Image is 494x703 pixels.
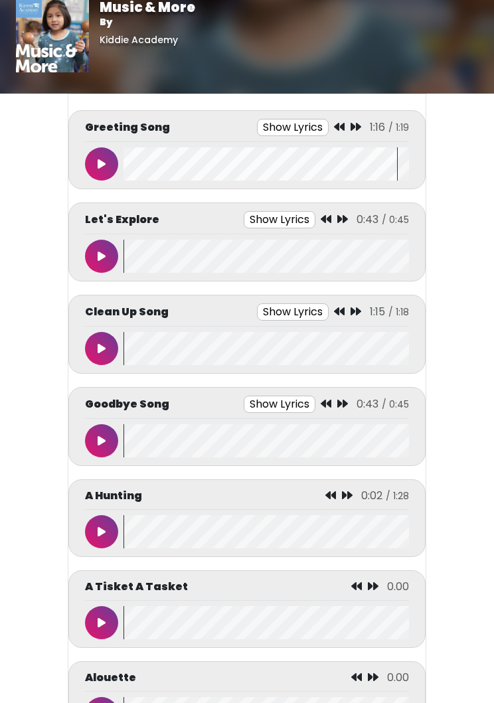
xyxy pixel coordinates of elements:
[257,303,329,321] button: Show Lyrics
[244,396,315,413] button: Show Lyrics
[85,488,142,504] p: A Hunting
[357,212,378,227] span: 0:43
[100,15,195,29] p: By
[361,488,382,503] span: 0:02
[85,396,169,412] p: Goodbye Song
[388,121,409,134] span: / 1:19
[85,304,169,320] p: Clean Up Song
[257,119,329,136] button: Show Lyrics
[387,670,409,685] span: 0.00
[387,579,409,594] span: 0.00
[370,119,385,135] span: 1:16
[244,211,315,228] button: Show Lyrics
[85,212,159,228] p: Let's Explore
[382,213,409,226] span: / 0:45
[357,396,378,412] span: 0:43
[388,305,409,319] span: / 1:18
[370,304,385,319] span: 1:15
[85,670,136,686] p: Alouette
[85,579,188,595] p: A Tisket A Tasket
[382,398,409,411] span: / 0:45
[85,119,170,135] p: Greeting Song
[100,35,195,46] h6: Kiddie Academy
[386,489,409,503] span: / 1:28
